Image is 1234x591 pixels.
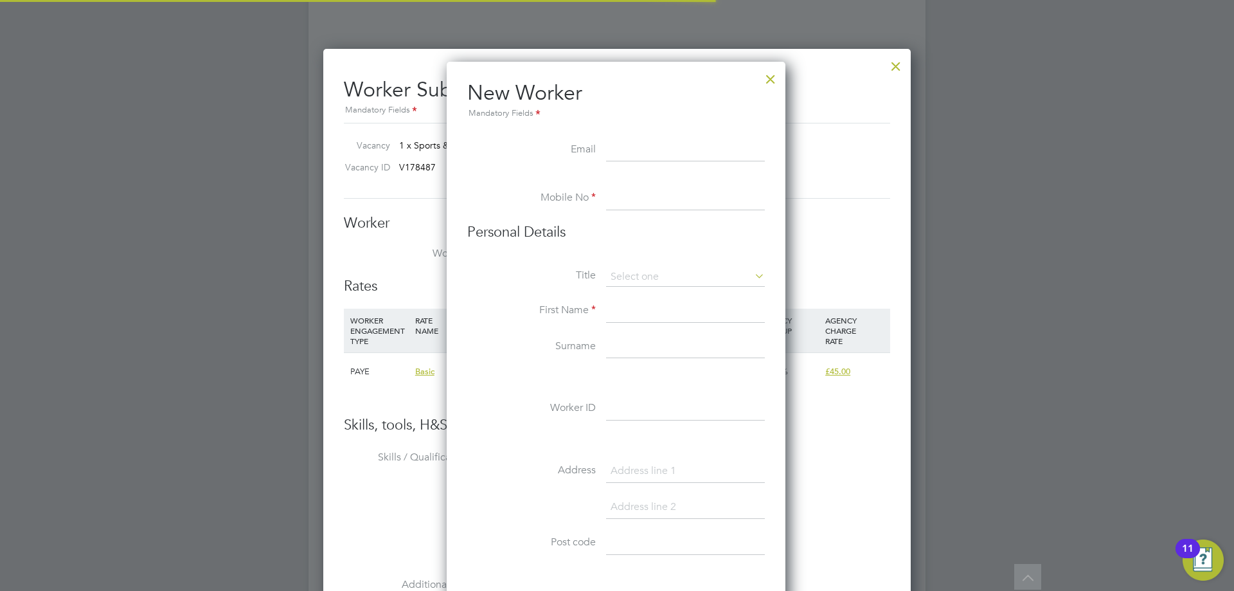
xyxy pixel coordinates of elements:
[467,107,765,121] div: Mandatory Fields
[825,366,850,377] span: £45.00
[344,247,472,260] label: Worker
[344,416,890,435] h3: Skills, tools, H&S
[415,366,434,377] span: Basic
[467,269,596,282] label: Title
[347,353,412,390] div: PAYE
[344,277,890,296] h3: Rates
[339,140,390,151] label: Vacancy
[347,309,412,352] div: WORKER ENGAGEMENT TYPE
[467,223,765,242] h3: Personal Details
[344,104,890,118] div: Mandatory Fields
[1183,540,1224,581] button: Open Resource Center, 11 new notifications
[467,191,596,205] label: Mobile No
[606,496,765,519] input: Address line 2
[467,401,596,415] label: Worker ID
[467,143,596,156] label: Email
[467,536,596,549] label: Post code
[339,161,390,173] label: Vacancy ID
[606,460,765,483] input: Address line 1
[1182,549,1194,565] div: 11
[344,214,890,233] h3: Worker
[467,340,596,353] label: Surname
[467,304,596,317] label: First Name
[399,140,544,151] span: 1 x Sports & Fitness Lecturer (Ou…
[467,464,596,477] label: Address
[412,309,498,342] div: RATE NAME
[399,161,436,173] span: V178487
[467,80,765,121] h2: New Worker
[757,309,822,342] div: AGENCY MARKUP
[822,309,887,352] div: AGENCY CHARGE RATE
[344,514,472,528] label: Tools
[344,451,472,464] label: Skills / Qualifications
[606,268,765,287] input: Select one
[344,67,890,118] h2: Worker Submission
